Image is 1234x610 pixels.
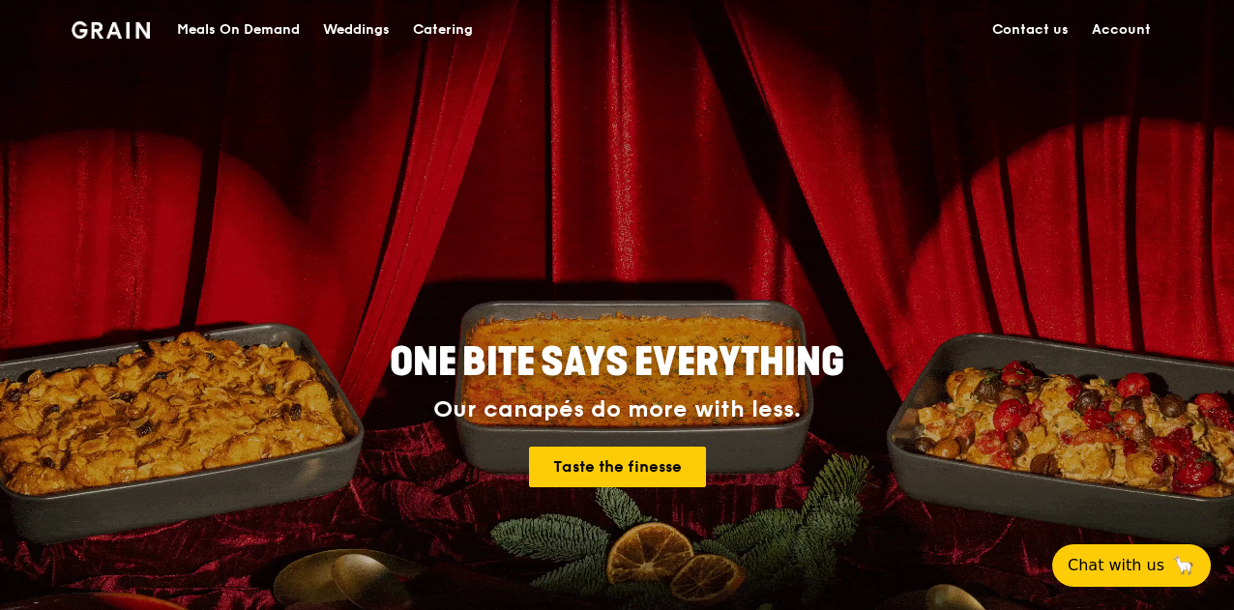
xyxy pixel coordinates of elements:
[72,21,150,39] img: Grain
[413,1,473,59] div: Catering
[1080,1,1162,59] a: Account
[390,339,844,386] span: ONE BITE SAYS EVERYTHING
[1052,544,1211,587] button: Chat with us🦙
[1172,554,1195,577] span: 🦙
[401,1,485,59] a: Catering
[311,1,401,59] a: Weddings
[529,447,706,487] a: Taste the finesse
[269,396,965,423] div: Our canapés do more with less.
[177,1,300,59] div: Meals On Demand
[981,1,1080,59] a: Contact us
[323,1,390,59] div: Weddings
[1068,554,1164,577] span: Chat with us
